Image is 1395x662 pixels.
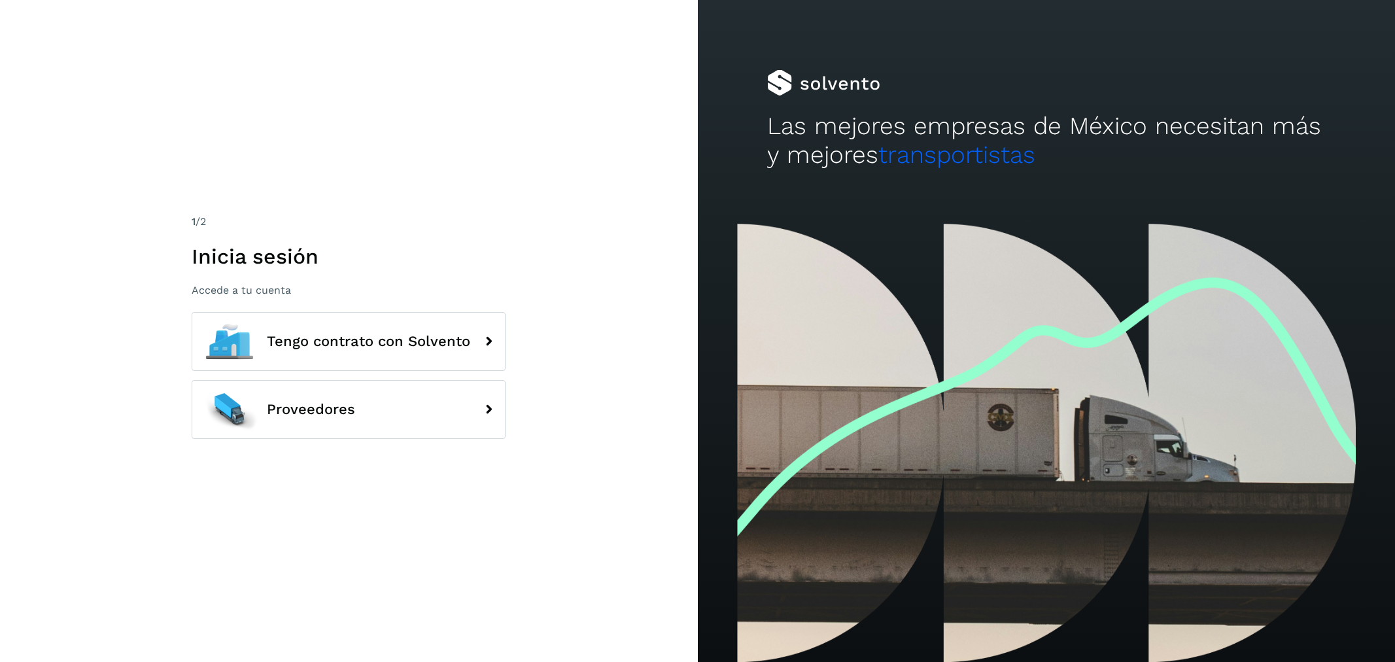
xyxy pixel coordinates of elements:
[878,141,1035,169] span: transportistas
[267,334,470,349] span: Tengo contrato con Solvento
[192,312,506,371] button: Tengo contrato con Solvento
[192,244,506,269] h1: Inicia sesión
[192,214,506,230] div: /2
[767,112,1325,170] h2: Las mejores empresas de México necesitan más y mejores
[192,380,506,439] button: Proveedores
[192,284,506,296] p: Accede a tu cuenta
[267,402,355,417] span: Proveedores
[192,215,196,228] span: 1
